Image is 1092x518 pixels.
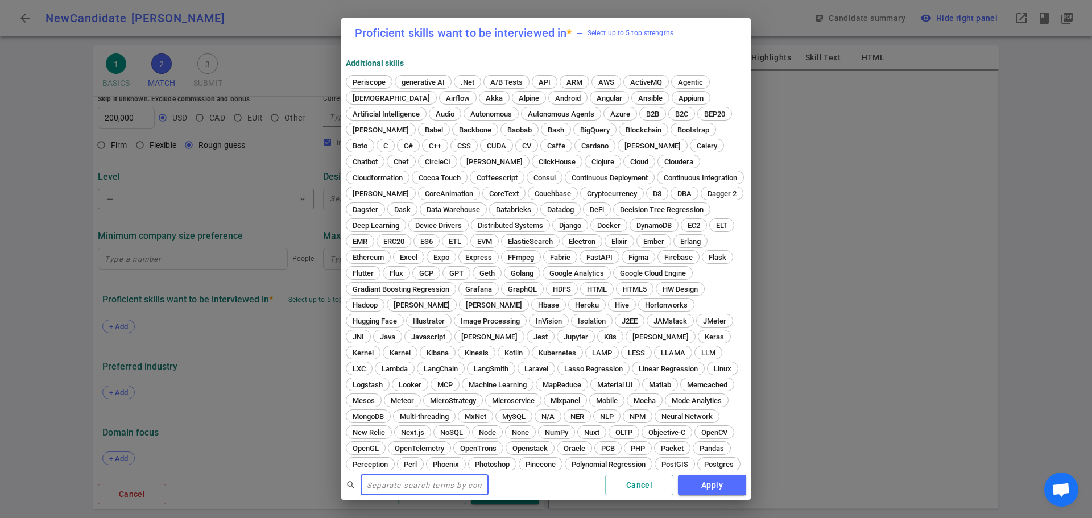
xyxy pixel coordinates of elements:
[626,158,652,166] span: Cloud
[606,110,634,118] span: Azure
[539,380,585,389] span: MapReduce
[632,221,676,230] span: DynamoDB
[641,301,692,309] span: Hortonworks
[657,412,717,421] span: Neural Network
[560,333,592,341] span: Jupyter
[678,475,746,496] button: Apply
[594,78,618,86] span: AWS
[400,142,417,150] span: C#
[429,460,463,469] span: Phoenix
[378,364,412,373] span: Lambda
[534,301,563,309] span: Hbase
[657,444,688,453] span: Packet
[624,349,649,357] span: LESS
[627,444,649,453] span: PHP
[518,142,535,150] span: CV
[541,428,572,437] span: NumPy
[696,444,728,453] span: Pandas
[659,285,702,293] span: HW Design
[349,364,370,373] span: LXC
[390,158,413,166] span: Chef
[699,317,730,325] span: JMeter
[577,27,673,39] span: Select up to 5 top strengths
[349,221,403,230] span: Deep Learning
[531,189,575,198] span: Couchbase
[560,444,589,453] span: Oracle
[693,142,721,150] span: Celery
[649,189,665,198] span: D3
[668,396,726,405] span: Mode Analytics
[660,158,697,166] span: Cloudera
[349,94,434,102] span: [DEMOGRAPHIC_DATA]
[520,364,552,373] span: Laravel
[597,444,619,453] span: PCB
[634,94,667,102] span: Ansible
[504,285,541,293] span: GraphQL
[482,94,507,102] span: Akka
[616,205,708,214] span: Decision Tree Regression
[676,237,705,246] span: Erlang
[555,221,585,230] span: Django
[618,317,642,325] span: J2EE
[657,349,689,357] span: LLAMA
[349,126,413,134] span: [PERSON_NAME]
[349,460,392,469] span: Perception
[407,333,449,341] span: Javascript
[508,428,533,437] span: None
[349,349,378,357] span: Kernel
[607,237,631,246] span: Elixir
[1044,473,1078,507] div: Open chat
[616,269,690,277] span: Google Cloud Engine
[660,253,697,262] span: Firebase
[349,253,388,262] span: Ethereum
[498,412,530,421] span: MySQL
[349,396,379,405] span: Mesos
[545,269,608,277] span: Google Analytics
[488,396,539,405] span: Microservice
[461,285,496,293] span: Grafana
[547,396,584,405] span: Mixpanel
[461,253,496,262] span: Express
[421,189,477,198] span: CoreAnimation
[588,349,616,357] span: LAMP
[675,94,708,102] span: Appium
[568,173,652,182] span: Continuous Deployment
[349,110,424,118] span: Artificial Intelligence
[504,253,538,262] span: FFmpeg
[577,142,613,150] span: Cardano
[349,317,401,325] span: Hugging Face
[349,428,389,437] span: New Relic
[436,428,467,437] span: NoSQL
[532,317,566,325] span: InVision
[626,78,666,86] span: ActiveMQ
[503,126,536,134] span: Baobab
[411,221,466,230] span: Device Drivers
[700,460,738,469] span: Postgres
[710,364,735,373] span: Linux
[398,78,449,86] span: generative AI
[420,364,462,373] span: LangChain
[349,269,378,277] span: Flutter
[683,380,731,389] span: Memcached
[461,349,493,357] span: Kinesis
[611,301,633,309] span: Hive
[543,205,578,214] span: Datadog
[461,412,490,421] span: MxNet
[630,396,660,405] span: Mocha
[537,412,559,421] span: N/A
[673,126,713,134] span: Bootstrap
[642,110,663,118] span: B2B
[507,269,537,277] span: Golang
[423,349,453,357] span: Kibana
[473,237,496,246] span: EVM
[349,444,383,453] span: OpenGL
[349,285,453,293] span: Gradiant Boosting Regression
[386,349,415,357] span: Kernel
[349,237,371,246] span: EMR
[346,480,356,490] span: search
[346,59,404,68] strong: Additional Skills
[349,142,371,150] span: Boto
[697,428,731,437] span: OpenCV
[349,173,407,182] span: Cloudformation
[639,237,668,246] span: Ember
